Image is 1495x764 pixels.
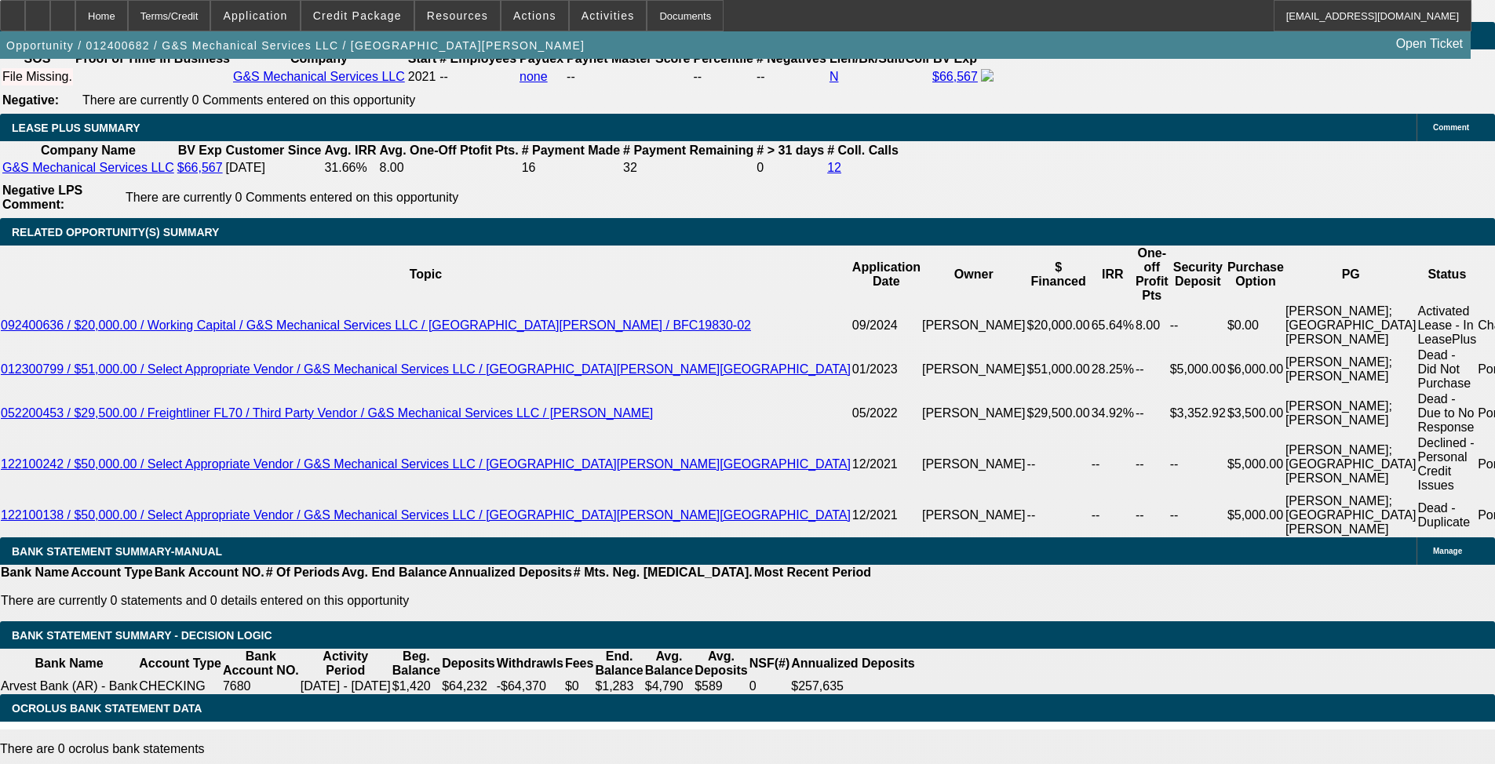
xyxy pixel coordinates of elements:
[1135,435,1169,493] td: --
[1135,304,1169,347] td: 8.00
[644,679,694,694] td: $4,790
[791,679,914,693] div: $257,635
[427,9,488,22] span: Resources
[1285,493,1417,537] td: [PERSON_NAME]; [GEOGRAPHIC_DATA][PERSON_NAME]
[301,1,414,31] button: Credit Package
[1135,493,1169,537] td: --
[582,9,635,22] span: Activities
[1417,391,1477,435] td: Dead - Due to No Response
[211,1,299,31] button: Application
[1,318,751,332] a: 092400636 / $20,000.00 / Working Capital / G&S Mechanical Services LLC / [GEOGRAPHIC_DATA][PERSON...
[2,70,72,84] div: File Missing.
[1417,347,1477,391] td: Dead - Did Not Purchase
[70,565,154,580] th: Account Type
[1,457,851,471] a: 122100242 / $50,000.00 / Select Appropriate Vendor / G&S Mechanical Services LLC / [GEOGRAPHIC_DA...
[921,493,1026,537] td: [PERSON_NAME]
[570,1,647,31] button: Activities
[392,679,441,694] td: $1,420
[496,679,564,694] td: -$64,370
[1285,347,1417,391] td: [PERSON_NAME]; [PERSON_NAME]
[1026,493,1091,537] td: --
[138,679,222,694] td: CHECKING
[1091,391,1135,435] td: 34.92%
[1135,347,1169,391] td: --
[222,649,300,679] th: Bank Account NO.
[154,565,265,580] th: Bank Account NO.
[1417,246,1477,304] th: Status
[522,144,620,157] b: # Payment Made
[380,144,519,157] b: Avg. One-Off Ptofit Pts.
[177,161,223,174] a: $66,567
[1285,435,1417,493] td: [PERSON_NAME]; [GEOGRAPHIC_DATA][PERSON_NAME]
[1390,31,1469,57] a: Open Ticket
[1,362,851,376] a: 012300799 / $51,000.00 / Select Appropriate Vendor / G&S Mechanical Services LLC / [GEOGRAPHIC_DA...
[1091,347,1135,391] td: 28.25%
[921,304,1026,347] td: [PERSON_NAME]
[851,391,921,435] td: 05/2022
[1091,304,1135,347] td: 65.64%
[265,565,341,580] th: # Of Periods
[441,649,496,679] th: Deposits
[790,649,915,679] th: Annualized Deposits
[749,679,791,694] td: 0
[1227,347,1285,391] td: $6,000.00
[222,679,300,694] td: 7680
[1091,246,1135,304] th: IRR
[921,246,1026,304] th: Owner
[300,679,392,694] td: [DATE] - [DATE]
[379,160,520,176] td: 8.00
[1026,347,1091,391] td: $51,000.00
[594,679,644,694] td: $1,283
[851,435,921,493] td: 12/2021
[2,184,82,211] b: Negative LPS Comment:
[1135,246,1169,304] th: One-off Profit Pts
[851,304,921,347] td: 09/2024
[1227,391,1285,435] td: $3,500.00
[1417,493,1477,537] td: Dead - Duplicate
[694,679,749,694] td: $589
[1,594,871,608] p: There are currently 0 statements and 0 details entered on this opportunity
[12,122,140,134] span: LEASE PLUS SUMMARY
[827,144,899,157] b: # Coll. Calls
[757,144,824,157] b: # > 31 days
[513,9,556,22] span: Actions
[1433,123,1469,132] span: Comment
[439,70,448,83] span: --
[233,70,405,83] a: G&S Mechanical Services LLC
[341,565,448,580] th: Avg. End Balance
[1227,304,1285,347] td: $0.00
[300,649,392,679] th: Activity Period
[1026,304,1091,347] td: $20,000.00
[1227,435,1285,493] td: $5,000.00
[223,9,287,22] span: Application
[1,508,851,522] a: 122100138 / $50,000.00 / Select Appropriate Vendor / G&S Mechanical Services LLC / [GEOGRAPHIC_DA...
[1026,246,1091,304] th: $ Financed
[564,679,594,694] td: $0
[573,565,753,580] th: # Mts. Neg. [MEDICAL_DATA].
[12,226,219,238] span: RELATED OPPORTUNITY(S) SUMMARY
[1285,304,1417,347] td: [PERSON_NAME]; [GEOGRAPHIC_DATA][PERSON_NAME]
[757,70,826,84] div: --
[415,1,500,31] button: Resources
[921,435,1026,493] td: [PERSON_NAME]
[753,565,872,580] th: Most Recent Period
[749,649,791,679] th: NSF(#)
[1091,435,1135,493] td: --
[1091,493,1135,537] td: --
[521,160,621,176] td: 16
[2,93,59,107] b: Negative:
[1135,391,1169,435] td: --
[1169,246,1227,304] th: Security Deposit
[324,144,376,157] b: Avg. IRR
[622,160,754,176] td: 32
[178,144,222,157] b: BV Exp
[644,649,694,679] th: Avg. Balance
[41,144,136,157] b: Company Name
[407,68,437,85] td: 2021
[623,144,753,157] b: # Payment Remaining
[851,246,921,304] th: Application Date
[921,391,1026,435] td: [PERSON_NAME]
[1169,435,1227,493] td: --
[12,629,272,642] span: Bank Statement Summary - Decision Logic
[501,1,568,31] button: Actions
